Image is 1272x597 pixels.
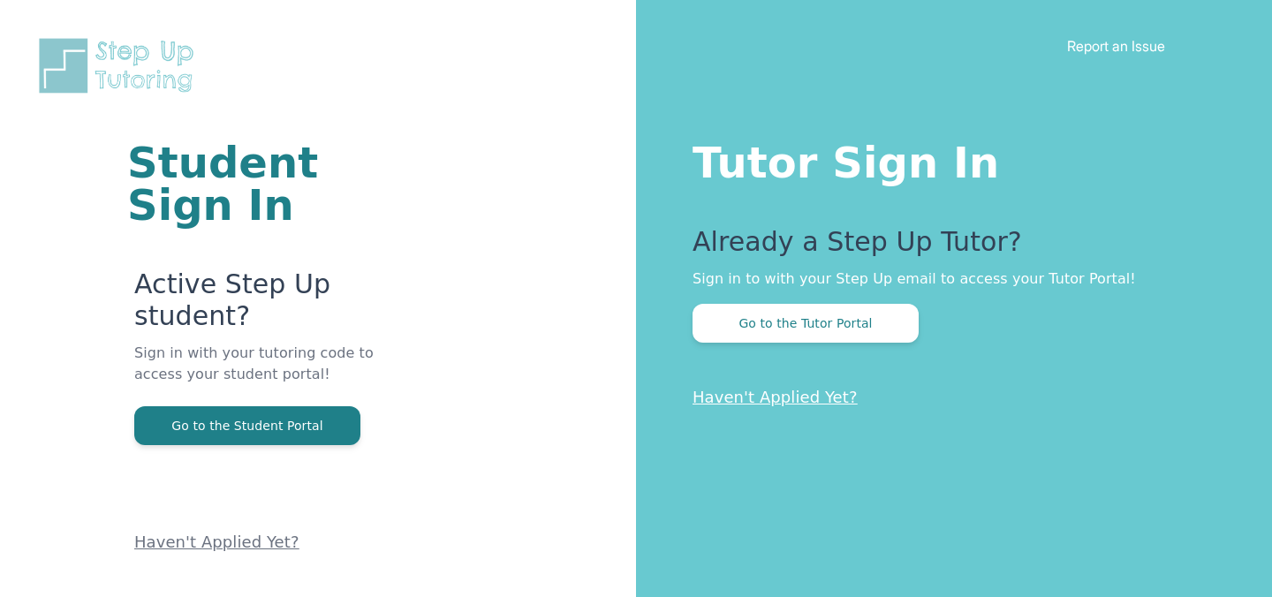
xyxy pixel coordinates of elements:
[693,268,1201,290] p: Sign in to with your Step Up email to access your Tutor Portal!
[1067,37,1165,55] a: Report an Issue
[693,226,1201,268] p: Already a Step Up Tutor?
[134,343,424,406] p: Sign in with your tutoring code to access your student portal!
[693,134,1201,184] h1: Tutor Sign In
[134,417,360,434] a: Go to the Student Portal
[134,533,299,551] a: Haven't Applied Yet?
[134,406,360,445] button: Go to the Student Portal
[693,314,919,331] a: Go to the Tutor Portal
[35,35,205,96] img: Step Up Tutoring horizontal logo
[127,141,424,226] h1: Student Sign In
[134,268,424,343] p: Active Step Up student?
[693,304,919,343] button: Go to the Tutor Portal
[693,388,858,406] a: Haven't Applied Yet?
